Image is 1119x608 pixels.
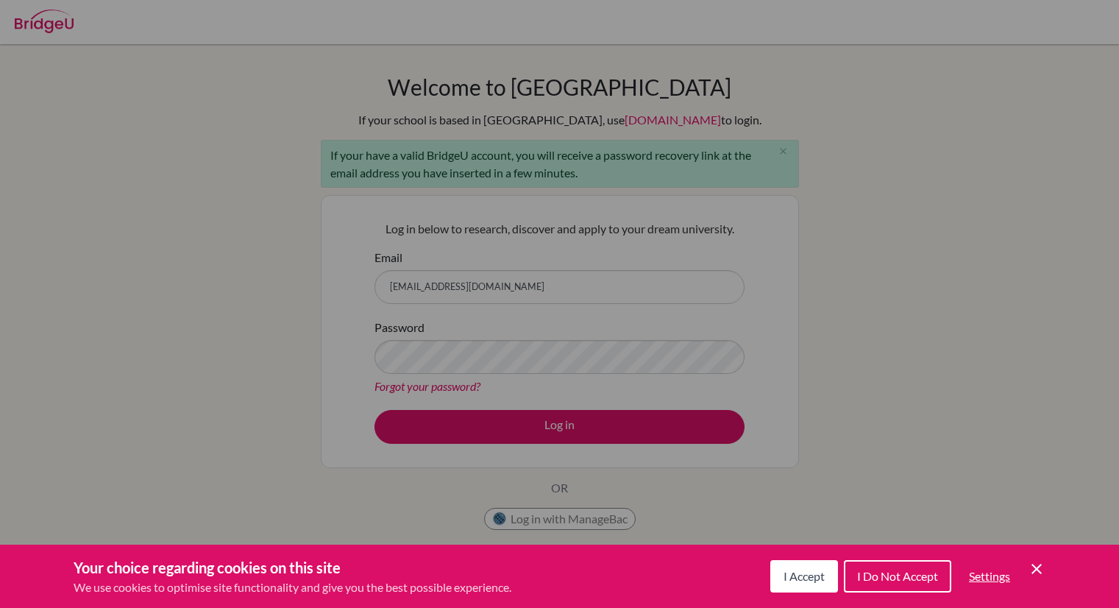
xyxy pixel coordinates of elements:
span: I Do Not Accept [857,569,938,583]
span: Settings [969,569,1010,583]
h3: Your choice regarding cookies on this site [74,556,511,579]
button: Save and close [1028,560,1045,578]
span: I Accept [784,569,825,583]
button: I Do Not Accept [844,560,951,593]
button: Settings [957,562,1022,591]
button: I Accept [770,560,838,593]
p: We use cookies to optimise site functionality and give you the best possible experience. [74,579,511,596]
